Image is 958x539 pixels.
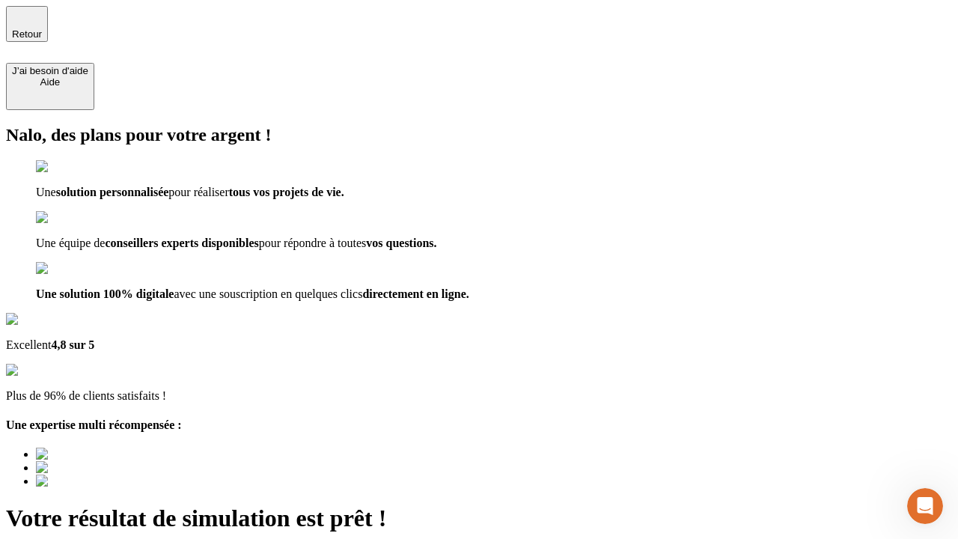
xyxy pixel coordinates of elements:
[6,6,48,42] button: Retour
[907,488,943,524] iframe: Intercom live chat
[6,63,94,110] button: J’ai besoin d'aideAide
[36,287,174,300] span: Une solution 100% digitale
[174,287,362,300] span: avec une souscription en quelques clics
[12,28,42,40] span: Retour
[56,186,169,198] span: solution personnalisée
[36,211,100,225] img: checkmark
[259,237,367,249] span: pour répondre à toutes
[36,461,174,475] img: Best savings advice award
[6,125,952,145] h2: Nalo, des plans pour votre argent !
[36,262,100,275] img: checkmark
[105,237,258,249] span: conseillers experts disponibles
[36,448,174,461] img: Best savings advice award
[6,505,952,532] h1: Votre résultat de simulation est prêt !
[6,389,952,403] p: Plus de 96% de clients satisfaits !
[362,287,469,300] span: directement en ligne.
[36,160,100,174] img: checkmark
[12,65,88,76] div: J’ai besoin d'aide
[6,364,80,377] img: reviews stars
[12,76,88,88] div: Aide
[51,338,94,351] span: 4,8 sur 5
[36,237,105,249] span: Une équipe de
[6,338,51,351] span: Excellent
[229,186,344,198] span: tous vos projets de vie.
[36,186,56,198] span: Une
[6,418,952,432] h4: Une expertise multi récompensée :
[366,237,436,249] span: vos questions.
[6,313,93,326] img: Google Review
[36,475,174,488] img: Best savings advice award
[168,186,228,198] span: pour réaliser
